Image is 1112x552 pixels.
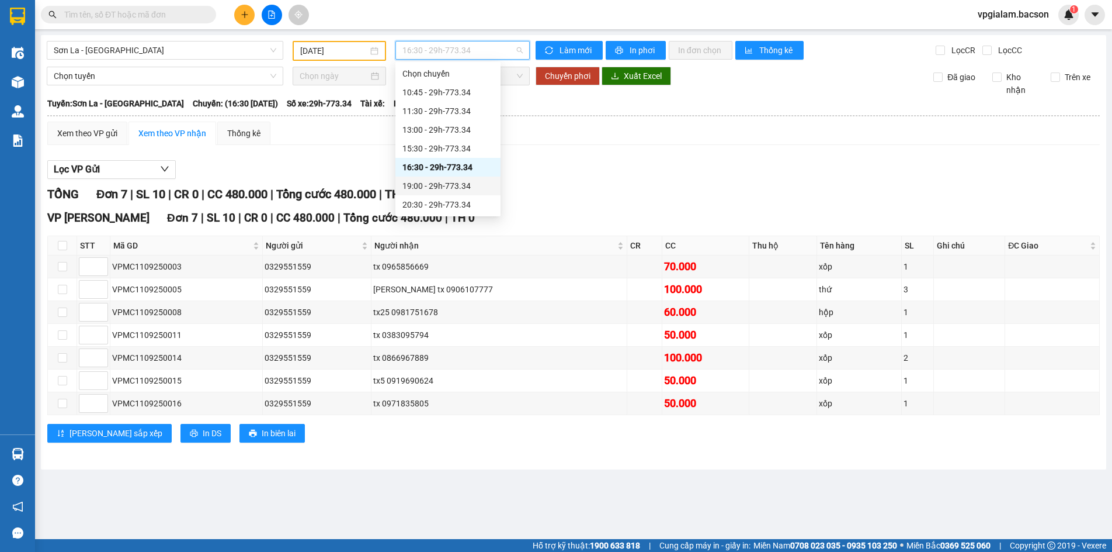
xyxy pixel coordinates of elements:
[239,424,305,443] button: printerIn biên lai
[110,370,263,392] td: VPMC1109250015
[265,260,369,273] div: 0329551559
[287,97,352,110] span: Số xe: 29h-773.34
[265,351,369,364] div: 0329551559
[227,127,260,140] div: Thống kê
[999,539,1001,552] span: |
[77,236,110,256] th: STT
[395,64,501,83] div: Chọn chuyến
[602,67,671,85] button: downloadXuất Excel
[12,47,24,59] img: warehouse-icon
[819,329,899,341] div: xốp
[289,5,309,25] button: aim
[201,211,204,225] span: |
[790,541,897,550] strong: 0708 023 035 - 0935 103 250
[47,99,184,108] b: Tuyến: Sơn La - [GEOGRAPHIC_DATA]
[168,187,171,201] span: |
[112,306,260,319] div: VPMC1109250008
[262,5,282,25] button: file-add
[819,351,899,364] div: xốp
[193,97,278,110] span: Chuyến: (16:30 [DATE])
[902,236,934,256] th: SL
[174,187,199,201] span: CR 0
[968,7,1058,22] span: vpgialam.bacson
[664,350,747,366] div: 100.000
[110,392,263,415] td: VPMC1109250016
[819,283,899,296] div: thứ
[47,187,79,201] span: TỔNG
[402,67,494,80] div: Chọn chuyến
[201,187,204,201] span: |
[190,429,198,439] span: printer
[1072,5,1076,13] span: 1
[664,327,747,343] div: 50.000
[817,236,902,256] th: Tên hàng
[343,211,442,225] span: Tổng cước 480.000
[611,72,619,81] span: download
[136,187,165,201] span: SL 10
[112,351,260,364] div: VPMC1109250014
[943,71,980,84] span: Đã giao
[993,44,1024,57] span: Lọc CC
[112,374,260,387] div: VPMC1109250015
[160,164,169,174] span: down
[1090,9,1100,20] span: caret-down
[402,142,494,155] div: 15:30 - 29h-773.34
[234,5,255,25] button: plus
[669,41,732,60] button: In đơn chọn
[903,306,932,319] div: 1
[759,44,794,57] span: Thống kê
[394,97,496,110] span: Loại xe: Giường nằm 40 chỗ
[130,187,133,201] span: |
[47,160,176,179] button: Lọc VP Gửi
[379,187,382,201] span: |
[664,281,747,298] div: 100.000
[265,329,369,341] div: 0329551559
[113,239,251,252] span: Mã GD
[819,306,899,319] div: hộp
[265,374,369,387] div: 0329551559
[940,541,991,550] strong: 0369 525 060
[249,429,257,439] span: printer
[900,543,903,548] span: ⚪️
[662,236,749,256] th: CC
[12,134,24,147] img: solution-icon
[300,44,368,57] input: 11/09/2025
[590,541,640,550] strong: 1900 633 818
[373,260,625,273] div: tx 0965856669
[1064,9,1074,20] img: icon-new-feature
[203,427,221,440] span: In DS
[649,539,651,552] span: |
[69,427,162,440] span: [PERSON_NAME] sắp xếp
[903,283,932,296] div: 3
[110,301,263,324] td: VPMC1109250008
[1008,239,1087,252] span: ĐC Giao
[266,239,359,252] span: Người gửi
[664,372,747,389] div: 50.000
[753,539,897,552] span: Miền Nam
[445,211,448,225] span: |
[402,198,494,211] div: 20:30 - 29h-773.34
[402,180,494,192] div: 19:00 - 29h-773.34
[903,260,932,273] div: 1
[112,397,260,410] div: VPMC1109250016
[1070,5,1078,13] sup: 1
[338,211,340,225] span: |
[294,11,303,19] span: aim
[110,256,263,278] td: VPMC1109250003
[664,304,747,320] div: 60.000
[749,236,817,256] th: Thu hộ
[110,324,263,347] td: VPMC1109250011
[207,187,267,201] span: CC 480.000
[12,527,23,539] span: message
[300,70,369,82] input: Chọn ngày
[373,306,625,319] div: tx25 0981751678
[267,11,276,19] span: file-add
[903,351,932,364] div: 2
[241,11,249,19] span: plus
[12,501,23,512] span: notification
[402,123,494,136] div: 13:00 - 29h-773.34
[12,448,24,460] img: warehouse-icon
[57,429,65,439] span: sort-ascending
[270,187,273,201] span: |
[180,424,231,443] button: printerIn DS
